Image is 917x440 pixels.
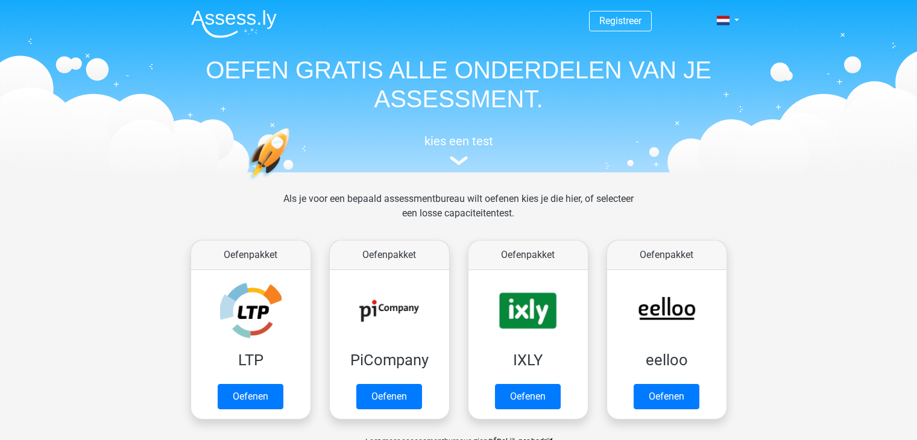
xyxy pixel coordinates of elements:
h5: kies een test [181,134,736,148]
a: kies een test [181,134,736,166]
a: Oefenen [495,384,561,409]
a: Registreer [599,15,641,27]
a: Oefenen [356,384,422,409]
div: Als je voor een bepaald assessmentbureau wilt oefenen kies je die hier, of selecteer een losse ca... [274,192,643,235]
img: assessment [450,156,468,165]
img: oefenen [248,128,336,237]
h1: OEFEN GRATIS ALLE ONDERDELEN VAN JE ASSESSMENT. [181,55,736,113]
a: Oefenen [634,384,699,409]
a: Oefenen [218,384,283,409]
img: Assessly [191,10,277,38]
